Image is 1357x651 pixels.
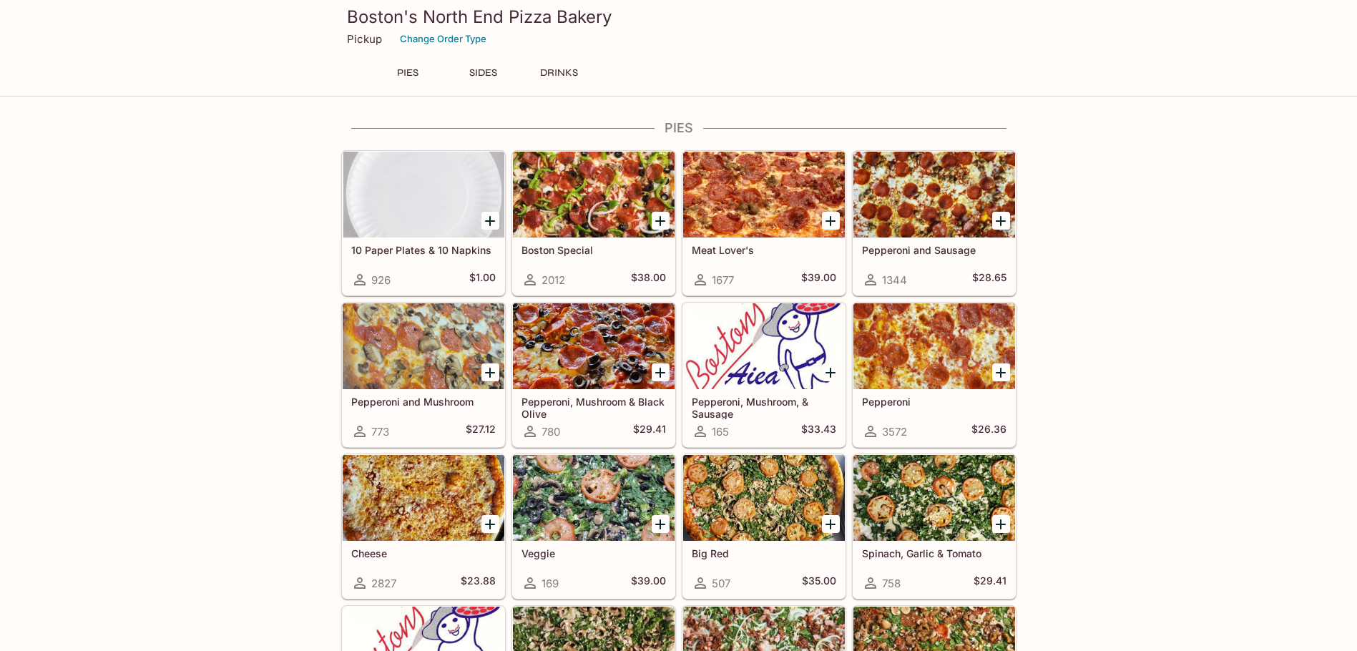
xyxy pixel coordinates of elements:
button: Add Pepperoni [992,363,1010,381]
h5: Boston Special [521,244,666,256]
div: Pepperoni [853,303,1015,389]
a: Cheese2827$23.88 [342,454,505,599]
button: Add Boston Special [652,212,670,230]
h5: $38.00 [631,271,666,288]
span: 1677 [712,273,734,287]
span: 926 [371,273,391,287]
h5: Veggie [521,547,666,559]
button: Add Pepperoni and Mushroom [481,363,499,381]
a: Pepperoni, Mushroom, & Sausage165$33.43 [682,303,846,447]
h5: 10 Paper Plates & 10 Napkins [351,244,496,256]
button: Add Pepperoni and Sausage [992,212,1010,230]
span: 780 [542,425,560,439]
a: 10 Paper Plates & 10 Napkins926$1.00 [342,151,505,295]
button: Add Pepperoni, Mushroom, & Sausage [822,363,840,381]
div: Big Red [683,455,845,541]
button: PIES [376,63,440,83]
span: 758 [882,577,901,590]
a: Pepperoni and Mushroom773$27.12 [342,303,505,447]
h5: Big Red [692,547,836,559]
a: Pepperoni and Sausage1344$28.65 [853,151,1016,295]
h5: $39.00 [631,574,666,592]
button: DRINKS [527,63,592,83]
h5: $26.36 [971,423,1006,440]
span: 773 [371,425,389,439]
h5: $33.43 [801,423,836,440]
a: Boston Special2012$38.00 [512,151,675,295]
h5: Pepperoni, Mushroom, & Sausage [692,396,836,419]
div: Meat Lover's [683,152,845,238]
div: 10 Paper Plates & 10 Napkins [343,152,504,238]
div: Veggie [513,455,675,541]
a: Meat Lover's1677$39.00 [682,151,846,295]
div: Cheese [343,455,504,541]
h5: $23.88 [461,574,496,592]
span: 169 [542,577,559,590]
button: Change Order Type [393,28,493,50]
h5: $29.41 [974,574,1006,592]
button: Add Cheese [481,515,499,533]
h3: Boston's North End Pizza Bakery [347,6,1011,28]
h5: Pepperoni and Sausage [862,244,1006,256]
span: 1344 [882,273,907,287]
h5: Pepperoni, Mushroom & Black Olive [521,396,666,419]
button: Add 10 Paper Plates & 10 Napkins [481,212,499,230]
a: Spinach, Garlic & Tomato758$29.41 [853,454,1016,599]
h5: $1.00 [469,271,496,288]
div: Pepperoni and Sausage [853,152,1015,238]
a: Pepperoni3572$26.36 [853,303,1016,447]
a: Pepperoni, Mushroom & Black Olive780$29.41 [512,303,675,447]
button: Add Pepperoni, Mushroom & Black Olive [652,363,670,381]
div: Pepperoni, Mushroom, & Sausage [683,303,845,389]
span: 3572 [882,425,907,439]
h5: Spinach, Garlic & Tomato [862,547,1006,559]
h5: $39.00 [801,271,836,288]
h4: PIES [341,120,1016,136]
button: Add Meat Lover's [822,212,840,230]
div: Pepperoni and Mushroom [343,303,504,389]
button: Add Big Red [822,515,840,533]
a: Big Red507$35.00 [682,454,846,599]
a: Veggie169$39.00 [512,454,675,599]
span: 2827 [371,577,396,590]
span: 165 [712,425,729,439]
span: 507 [712,577,730,590]
span: 2012 [542,273,565,287]
h5: $28.65 [972,271,1006,288]
h5: Pepperoni and Mushroom [351,396,496,408]
h5: $27.12 [466,423,496,440]
h5: $29.41 [633,423,666,440]
div: Spinach, Garlic & Tomato [853,455,1015,541]
div: Boston Special [513,152,675,238]
h5: Cheese [351,547,496,559]
h5: $35.00 [802,574,836,592]
div: Pepperoni, Mushroom & Black Olive [513,303,675,389]
button: Add Spinach, Garlic & Tomato [992,515,1010,533]
p: Pickup [347,32,382,46]
h5: Meat Lover's [692,244,836,256]
button: SIDES [451,63,516,83]
h5: Pepperoni [862,396,1006,408]
button: Add Veggie [652,515,670,533]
